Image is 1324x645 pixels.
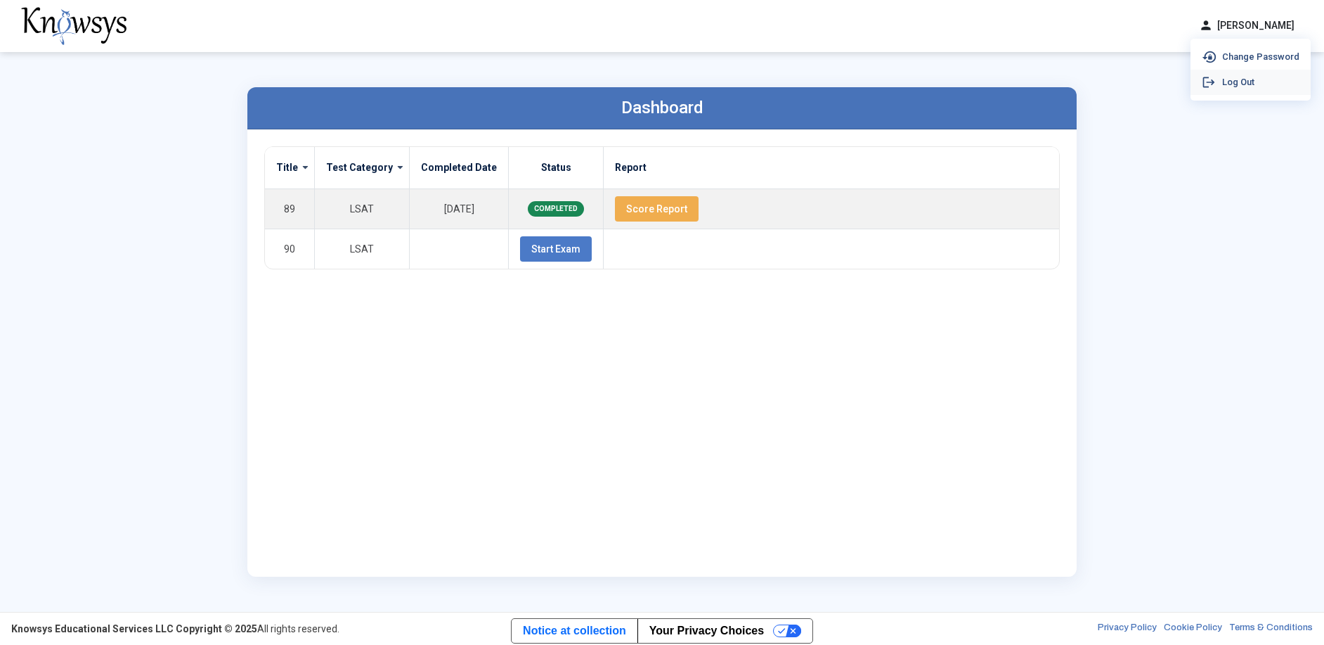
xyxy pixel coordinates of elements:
label: Title [276,161,298,174]
button: Start Exam [520,236,592,262]
td: 89 [265,189,315,229]
th: Report [604,147,1060,189]
span: Log Out [1222,77,1254,88]
label: Dashboard [621,98,703,117]
td: LSAT [315,229,410,269]
span: Change Password [1222,51,1299,63]
td: [DATE] [410,189,509,229]
ul: person[PERSON_NAME] [1190,39,1311,101]
button: Your Privacy Choices [637,619,812,643]
label: Test Category [326,161,393,174]
button: Score Report [615,196,699,222]
th: Status [509,147,604,189]
span: logout [1202,75,1219,89]
span: Start Exam [531,243,580,255]
span: COMPLETED [528,201,584,217]
span: person [1199,18,1213,33]
button: person[PERSON_NAME] [1190,14,1303,37]
span: lock_reset [1202,49,1219,65]
a: Cookie Policy [1164,622,1222,636]
label: Completed Date [421,161,497,174]
span: Score Report [626,203,687,215]
a: Privacy Policy [1098,622,1157,636]
strong: Knowsys Educational Services LLC Copyright © 2025 [11,623,257,634]
td: LSAT [315,189,410,229]
img: knowsys-logo.png [21,7,126,45]
div: All rights reserved. [11,622,339,636]
a: Terms & Conditions [1229,622,1313,636]
td: 90 [265,229,315,269]
a: Notice at collection [512,619,637,643]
